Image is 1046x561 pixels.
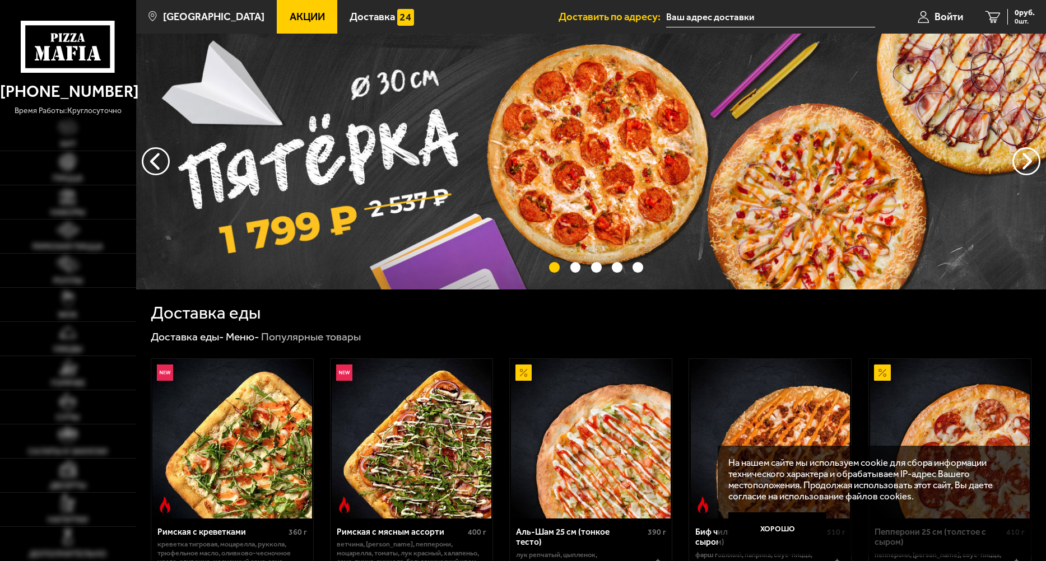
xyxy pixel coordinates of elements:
a: АкционныйАль-Шам 25 см (тонкое тесто) [510,359,672,518]
img: Римская с мясным ассорти [332,359,491,518]
span: Горячее [51,379,85,387]
span: 360 г [289,527,307,537]
h1: Доставка еды [151,304,261,321]
a: Доставка еды- [151,330,224,343]
span: Доставить по адресу: [559,12,666,22]
img: 15daf4d41897b9f0e9f617042186c801.svg [397,9,413,25]
span: 390 г [648,527,666,537]
span: Супы [56,413,80,422]
a: НовинкаОстрое блюдоРимская с мясным ассорти [331,359,492,518]
a: Острое блюдоБиф чили 25 см (толстое с сыром) [689,359,851,518]
img: Новинка [157,364,173,381]
span: 0 руб. [1015,9,1035,17]
img: Новинка [336,364,352,381]
input: Ваш адрес доставки [666,7,875,27]
img: Острое блюдо [336,497,352,513]
a: АкционныйПепперони 25 см (толстое с сыром) [869,359,1031,518]
button: точки переключения [612,262,622,273]
span: 0 шт. [1015,18,1035,25]
span: Доставка [350,12,395,22]
div: Аль-Шам 25 см (тонкое тесто) [516,527,645,548]
button: следующий [142,147,170,175]
img: Биф чили 25 см (толстое с сыром) [691,359,850,518]
span: Обеды [53,345,82,353]
img: Аль-Шам 25 см (тонкое тесто) [511,359,671,518]
button: Хорошо [728,512,826,545]
div: Римская с мясным ассорти [337,527,466,537]
span: WOK [58,311,77,319]
button: точки переключения [549,262,560,273]
button: точки переключения [591,262,602,273]
img: Акционный [515,364,532,381]
img: Острое блюдо [695,497,711,513]
span: Салаты и закуски [28,447,108,456]
span: Войти [935,12,963,22]
span: Наборы [50,208,85,217]
span: Римская пицца [32,242,103,251]
span: Десерты [50,481,86,490]
span: Пицца [53,174,83,183]
img: Пепперони 25 см (толстое с сыром) [870,359,1030,518]
img: Острое блюдо [157,497,173,513]
button: точки переключения [570,262,581,273]
span: Хит [60,140,76,148]
span: 400 г [468,527,486,537]
button: предыдущий [1012,147,1040,175]
a: НовинкаОстрое блюдоРимская с креветками [151,359,313,518]
span: [GEOGRAPHIC_DATA] [163,12,264,22]
div: Популярные товары [261,330,361,344]
img: Акционный [874,364,890,381]
span: Дополнительно [29,550,106,558]
span: Напитки [48,516,88,524]
span: Роллы [53,277,83,285]
div: Римская с креветками [157,527,286,537]
button: точки переключения [633,262,643,273]
img: Римская с креветками [152,359,312,518]
p: На нашем сайте мы используем cookie для сбора информации технического характера и обрабатываем IP... [728,457,1014,502]
div: Биф чили 25 см (толстое с сыром) [695,527,824,548]
span: Акции [290,12,325,22]
a: Меню- [226,330,259,343]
